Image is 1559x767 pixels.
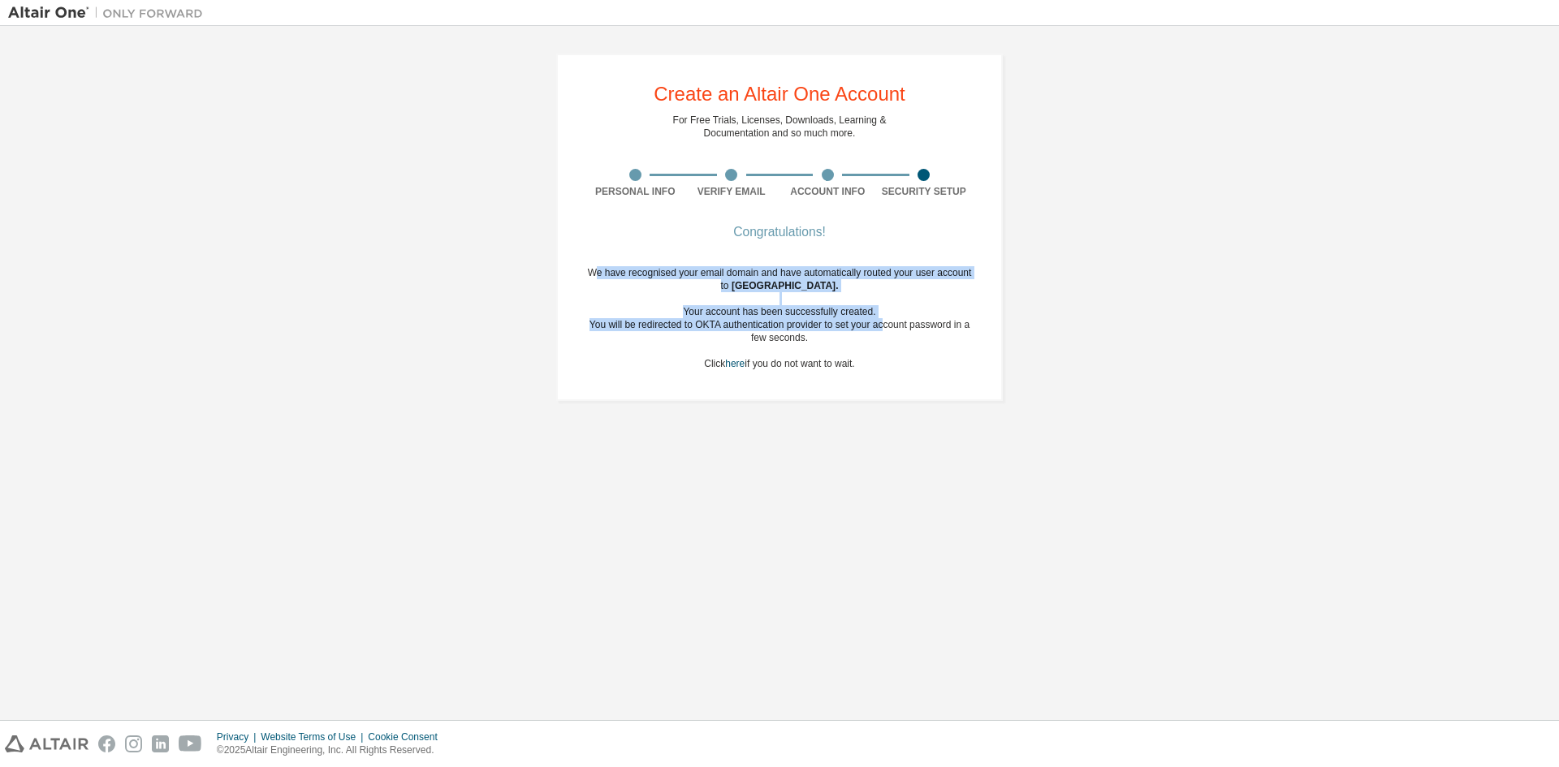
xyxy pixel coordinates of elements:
div: You will be redirected to OKTA authentication provider to set your account password in a few seco... [587,318,972,344]
img: linkedin.svg [152,735,169,752]
div: Create an Altair One Account [654,84,905,104]
div: We have recognised your email domain and have automatically routed your user account to Click if ... [587,266,972,370]
div: Your account has been successfully created. [587,305,972,318]
div: Security Setup [876,185,973,198]
div: Privacy [217,730,261,743]
div: Account Info [779,185,876,198]
span: [GEOGRAPHIC_DATA] . [732,280,839,291]
div: Personal Info [587,185,684,198]
div: Verify Email [684,185,780,198]
p: © 2025 Altair Engineering, Inc. All Rights Reserved. [217,743,447,757]
img: altair_logo.svg [5,735,89,752]
div: Cookie Consent [368,730,447,743]
a: here [725,358,745,369]
div: For Free Trials, Licenses, Downloads, Learning & Documentation and so much more. [673,114,887,140]
div: Congratulations! [587,227,972,237]
img: youtube.svg [179,735,202,752]
img: instagram.svg [125,735,142,752]
img: facebook.svg [98,735,115,752]
div: Website Terms of Use [261,730,368,743]
img: Altair One [8,5,211,21]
